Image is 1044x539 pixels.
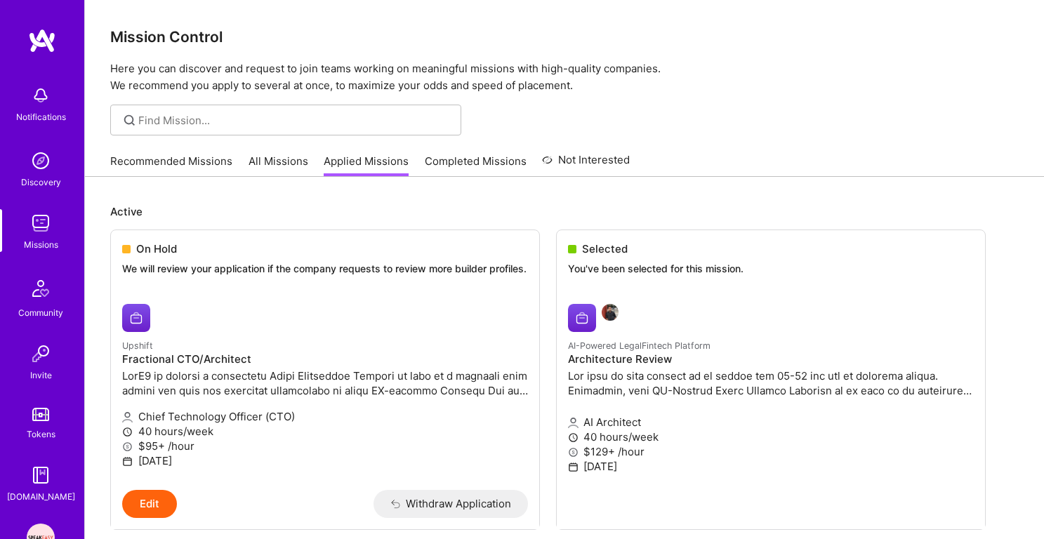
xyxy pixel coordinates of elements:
[122,412,133,422] i: icon Applicant
[122,368,528,398] p: LorE9 ip dolorsi a consectetu Adipi Elitseddoe Tempori ut labo et d magnaali enim admini ven quis...
[32,408,49,421] img: tokens
[374,490,529,518] button: Withdraw Application
[18,305,63,320] div: Community
[122,409,528,424] p: Chief Technology Officer (CTO)
[27,81,55,109] img: bell
[122,453,528,468] p: [DATE]
[16,109,66,124] div: Notifications
[30,368,52,382] div: Invite
[121,112,138,128] i: icon SearchGrey
[122,424,528,439] p: 40 hours/week
[27,147,55,175] img: discovery
[110,154,232,177] a: Recommended Missions
[111,293,539,490] a: Upshift company logoUpshiftFractional CTO/ArchitectLorE9 ip dolorsi a consectetu Adipi Elitseddoe...
[249,154,308,177] a: All Missions
[122,340,153,351] small: Upshift
[24,272,58,305] img: Community
[110,28,1019,46] h3: Mission Control
[542,152,630,177] a: Not Interested
[21,175,61,189] div: Discovery
[110,60,1019,94] p: Here you can discover and request to join teams working on meaningful missions with high-quality ...
[110,204,1019,219] p: Active
[122,456,133,467] i: icon Calendar
[122,441,133,452] i: icon MoneyGray
[122,490,177,518] button: Edit
[136,241,177,256] span: On Hold
[425,154,527,177] a: Completed Missions
[122,304,150,332] img: Upshift company logo
[122,439,528,453] p: $95+ /hour
[138,113,451,128] input: Find Mission...
[24,237,58,252] div: Missions
[27,209,55,237] img: teamwork
[324,154,409,177] a: Applied Missions
[122,262,528,276] p: We will review your application if the company requests to review more builder profiles.
[7,489,75,504] div: [DOMAIN_NAME]
[122,353,528,366] h4: Fractional CTO/Architect
[122,427,133,437] i: icon Clock
[27,461,55,489] img: guide book
[27,340,55,368] img: Invite
[27,427,55,441] div: Tokens
[28,28,56,53] img: logo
